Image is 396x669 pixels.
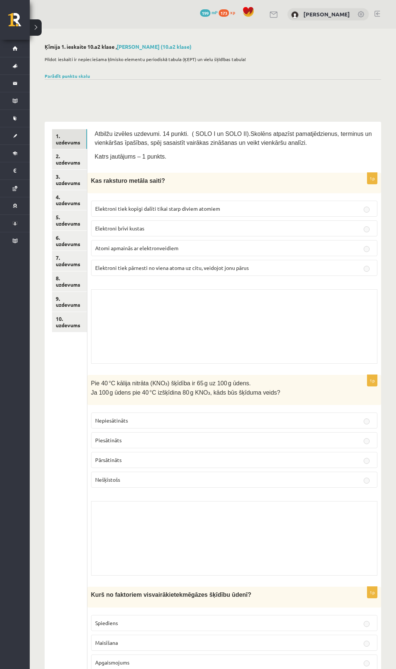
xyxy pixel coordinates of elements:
a: 3. uzdevums [52,170,87,190]
span: Nepiesātināts [95,417,128,424]
a: [PERSON_NAME] [303,10,350,18]
span: ietekmē [169,592,191,598]
a: 6. uzdevums [52,231,87,251]
input: Spiediens [364,621,370,627]
input: Maisīšana [364,641,370,647]
p: 1p [367,375,377,386]
input: Elektroni brīvi kustas [364,226,370,232]
span: 199 [200,9,210,17]
input: Nešķīstošs [364,478,370,484]
a: 9. uzdevums [52,292,87,312]
p: 1p [367,172,377,184]
input: Pārsātināts [364,458,370,464]
a: 2. uzdevums [52,149,87,169]
span: Maisīšana [95,639,118,646]
h2: Ķīmija 1. ieskaite 10.a2 klase , [45,44,381,50]
input: Atomi apmainās ar elektronveidiem [364,246,370,252]
span: Pārsātināts [95,456,122,463]
span: Elektroni tiek pārnesti no viena atoma uz citu, veidojot jonu pārus [95,264,249,271]
a: 4. uzdevums [52,190,87,210]
span: Spiediens [95,619,118,626]
input: Piesātināts [364,438,370,444]
a: 10. uzdevums [52,312,87,332]
p: 1p [367,586,377,598]
a: 5. uzdevums [52,210,87,230]
input: Nepiesātināts [364,418,370,424]
span: mP [212,9,218,15]
a: 173 xp [219,9,239,15]
img: Ņikita Ņemiro [291,11,299,19]
span: Kurš no faktoriem visvairāk gāzes šķīdību ūdenī? [91,592,251,598]
span: Kas raksturo metāla saiti? [91,178,165,184]
p: Pildot ieskaiti ir nepieciešama ķīmisko elementu periodiskā tabula (ĶEPT) un vielu šķīdības tabula! [45,56,377,63]
a: 7. uzdevums [52,251,87,271]
input: Apgaismojums [364,660,370,666]
span: 173 [219,9,229,17]
span: Atbilžu izvēles uzdevumi. 14 punkti. ( SOLO I un SOLO II). [95,131,251,137]
span: Katrs jautājums – 1 punkts. [95,153,167,160]
span: Elektroni brīvi kustas [95,225,144,232]
input: Elektroni tiek pārnesti no viena atoma uz citu, veidojot jonu pārus [364,266,370,272]
span: Piesātināts [95,437,122,443]
a: 1. uzdevums [52,129,87,149]
span: Pie 40 °C kālija nitrāta (KNO₃) šķīdība ir 65 g uz 100 g ūdens. Ja 100 g ūdens pie 40 °C izšķīdin... [91,380,280,395]
span: Apgaismojums [95,659,129,666]
input: Elektroni tiek kopīgi dalīti tikai starp diviem atomiem [364,207,370,213]
a: 8. uzdevums [52,271,87,292]
a: Rīgas 1. Tālmācības vidusskola [8,13,30,32]
a: 199 mP [200,9,218,15]
span: Nešķīstošs [95,476,120,483]
span: Elektroni tiek kopīgi dalīti tikai starp diviem atomiem [95,205,220,212]
span: Atomi apmainās ar elektronveidiem [95,245,178,251]
a: [PERSON_NAME] (10.a2 klase) [117,43,191,50]
span: xp [230,9,235,15]
a: Parādīt punktu skalu [45,73,90,79]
